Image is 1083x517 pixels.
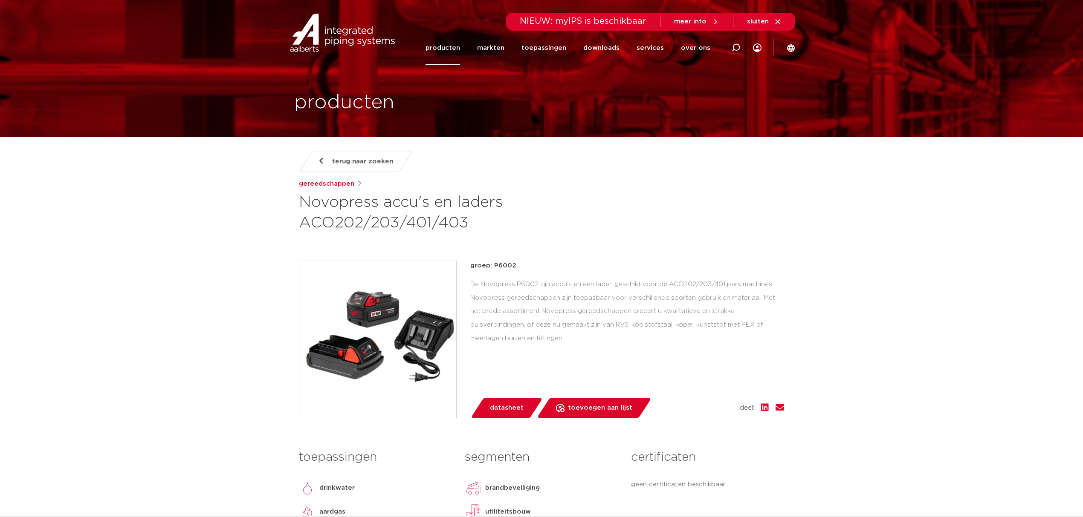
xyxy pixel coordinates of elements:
a: meer info [674,18,719,26]
a: producten [426,31,460,65]
a: gereedschappen [299,179,354,189]
p: geen certificaten beschikbaar [631,480,784,490]
p: utiliteitsbouw [485,507,531,517]
span: datasheet [490,401,524,415]
div: my IPS [753,31,762,65]
h1: producten [294,89,394,116]
p: drinkwater [319,483,355,493]
img: drinkwater [299,480,316,497]
a: services [637,31,664,65]
p: aardgas [319,507,345,517]
span: sluiten [747,18,769,25]
h3: toepassingen [299,449,452,466]
a: markten [477,31,504,65]
nav: Menu [426,31,710,65]
p: brandbeveiliging [485,483,540,493]
span: NIEUW: myIPS is beschikbaar [520,17,646,26]
span: deel: [740,403,754,413]
span: toevoegen aan lijst [568,401,632,415]
p: groep: P6002 [470,261,784,271]
img: Product Image for Novopress accu's en laders ACO202/203/401/403 [299,261,456,418]
a: toepassingen [521,31,566,65]
img: brandbeveiliging [465,480,482,497]
h3: segmenten [465,449,618,466]
span: terug naar zoeken [332,155,393,168]
a: sluiten [747,18,782,26]
div: De Novopress P6002 zijn accu's en een lader, geschikt voor de ACO202/203/401 pers machines. Novop... [470,278,784,345]
a: over ons [681,31,710,65]
a: datasheet [470,398,543,418]
a: downloads [583,31,620,65]
h1: Novopress accu's en laders ACO202/203/401/403 [299,192,619,233]
h3: certificaten [631,449,784,466]
span: meer info [674,18,707,25]
a: terug naar zoeken [299,151,413,172]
